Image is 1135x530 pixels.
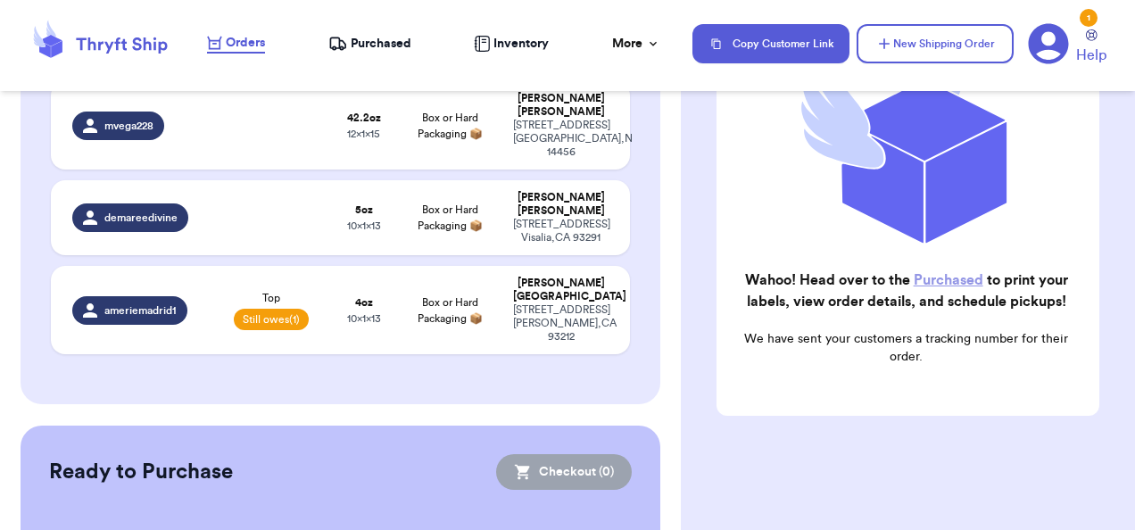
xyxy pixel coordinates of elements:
div: [STREET_ADDRESS] Visalia , CA 93291 [513,218,609,244]
span: Help [1076,45,1106,66]
span: 10 x 1 x 13 [347,220,381,231]
div: [PERSON_NAME] [PERSON_NAME] [513,92,609,119]
div: [STREET_ADDRESS] [GEOGRAPHIC_DATA] , NY 14456 [513,119,609,159]
span: Purchased [351,35,411,53]
strong: 42.2 oz [347,112,381,123]
p: We have sent your customers a tracking number for their order. [731,330,1081,366]
div: 1 [1080,9,1098,27]
a: Orders [207,34,265,54]
a: Inventory [474,35,549,53]
span: ameriemadrid1 [104,303,177,318]
span: Box or Hard Packaging 📦 [418,204,483,231]
span: Orders [226,34,265,52]
span: 10 x 1 x 13 [347,313,381,324]
a: 1 [1028,23,1069,64]
a: Purchased [328,35,411,53]
button: Copy Customer Link [692,24,849,63]
h2: Ready to Purchase [49,458,233,486]
strong: 4 oz [355,297,373,308]
a: Help [1076,29,1106,66]
span: Inventory [493,35,549,53]
span: Still owes (1) [234,309,309,330]
h2: Wahoo! Head over to the to print your labels, view order details, and schedule pickups! [731,269,1081,312]
span: mvega228 [104,119,153,133]
div: [STREET_ADDRESS] [PERSON_NAME] , CA 93212 [513,303,609,344]
span: Top [262,291,280,305]
strong: 5 oz [355,204,373,215]
div: [PERSON_NAME] [GEOGRAPHIC_DATA] [513,277,609,303]
span: Box or Hard Packaging 📦 [418,297,483,324]
span: demareedivine [104,211,178,225]
span: 12 x 1 x 15 [347,128,380,139]
div: More [612,35,660,53]
span: Box or Hard Packaging 📦 [418,112,483,139]
button: Checkout (0) [496,454,632,490]
div: [PERSON_NAME] [PERSON_NAME] [513,191,609,218]
button: New Shipping Order [857,24,1014,63]
a: Purchased [914,273,983,287]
